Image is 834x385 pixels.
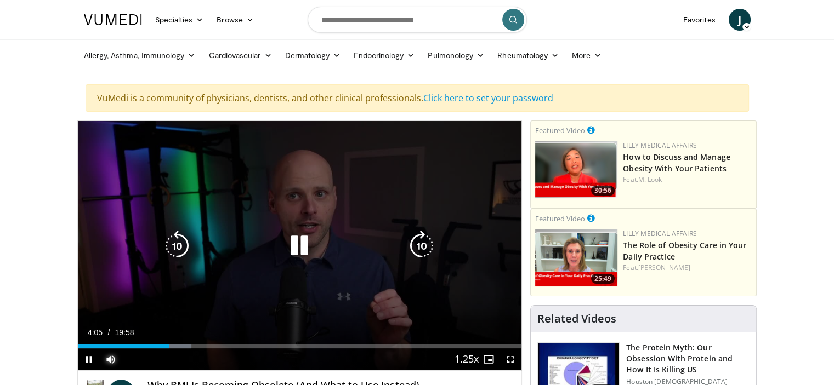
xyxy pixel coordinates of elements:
[623,141,697,150] a: Lilly Medical Affairs
[149,9,211,31] a: Specialties
[478,348,500,370] button: Enable picture-in-picture mode
[347,44,421,66] a: Endocrinology
[77,44,202,66] a: Allergy, Asthma, Immunology
[591,274,615,284] span: 25:49
[78,344,522,348] div: Progress Bar
[423,92,553,104] a: Click here to set your password
[623,152,730,174] a: How to Discuss and Manage Obesity With Your Patients
[535,125,585,135] small: Featured Video
[638,263,690,272] a: [PERSON_NAME]
[491,44,565,66] a: Rheumatology
[537,312,616,325] h4: Related Videos
[623,229,697,238] a: Lilly Medical Affairs
[729,9,751,31] a: J
[535,229,617,286] img: e1208b6b-349f-4914-9dd7-f97803bdbf1d.png.150x105_q85_crop-smart_upscale.png
[500,348,521,370] button: Fullscreen
[677,9,722,31] a: Favorites
[100,348,122,370] button: Mute
[88,328,103,337] span: 4:05
[78,121,522,371] video-js: Video Player
[421,44,491,66] a: Pulmonology
[623,263,752,273] div: Feat.
[535,141,617,198] a: 30:56
[308,7,527,33] input: Search topics, interventions
[86,84,749,112] div: VuMedi is a community of physicians, dentists, and other clinical professionals.
[279,44,348,66] a: Dermatology
[623,240,746,262] a: The Role of Obesity Care in Your Daily Practice
[591,186,615,196] span: 30:56
[623,175,752,185] div: Feat.
[78,348,100,370] button: Pause
[84,14,142,25] img: VuMedi Logo
[108,328,110,337] span: /
[535,229,617,286] a: 25:49
[115,328,134,337] span: 19:58
[565,44,608,66] a: More
[202,44,278,66] a: Cardiovascular
[456,348,478,370] button: Playback Rate
[535,214,585,223] small: Featured Video
[626,342,750,375] h3: The Protein Myth: Our Obsession With Protein and How It Is Killing US
[535,141,617,198] img: c98a6a29-1ea0-4bd5-8cf5-4d1e188984a7.png.150x105_q85_crop-smart_upscale.png
[210,9,260,31] a: Browse
[638,175,662,184] a: M. Look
